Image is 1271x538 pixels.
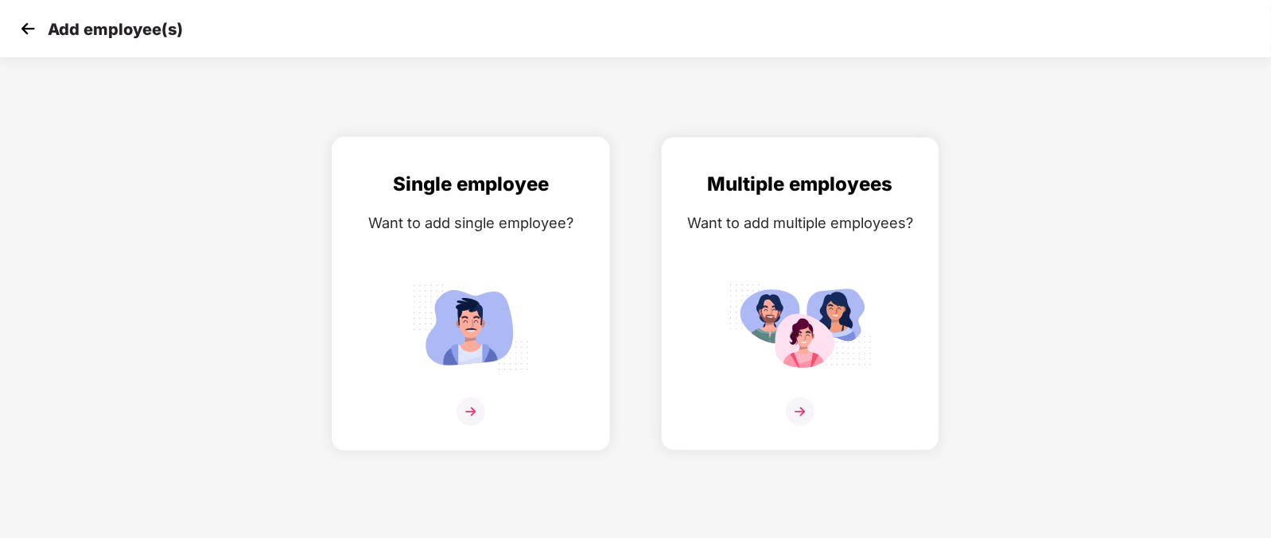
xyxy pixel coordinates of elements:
[48,20,183,39] p: Add employee(s)
[786,397,814,426] img: svg+xml;base64,PHN2ZyB4bWxucz0iaHR0cDovL3d3dy53My5vcmcvMjAwMC9zdmciIHdpZHRoPSIzNiIgaGVpZ2h0PSIzNi...
[348,169,593,199] div: Single employee
[678,169,923,199] div: Multiple employees
[729,277,872,377] img: svg+xml;base64,PHN2ZyB4bWxucz0iaHR0cDovL3d3dy53My5vcmcvMjAwMC9zdmciIGlkPSJNdWx0aXBsZV9lbXBsb3llZS...
[457,397,485,426] img: svg+xml;base64,PHN2ZyB4bWxucz0iaHR0cDovL3d3dy53My5vcmcvMjAwMC9zdmciIHdpZHRoPSIzNiIgaGVpZ2h0PSIzNi...
[16,17,40,41] img: svg+xml;base64,PHN2ZyB4bWxucz0iaHR0cDovL3d3dy53My5vcmcvMjAwMC9zdmciIHdpZHRoPSIzMCIgaGVpZ2h0PSIzMC...
[399,277,542,377] img: svg+xml;base64,PHN2ZyB4bWxucz0iaHR0cDovL3d3dy53My5vcmcvMjAwMC9zdmciIGlkPSJTaW5nbGVfZW1wbG95ZWUiIH...
[348,211,593,234] div: Want to add single employee?
[678,211,923,234] div: Want to add multiple employees?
